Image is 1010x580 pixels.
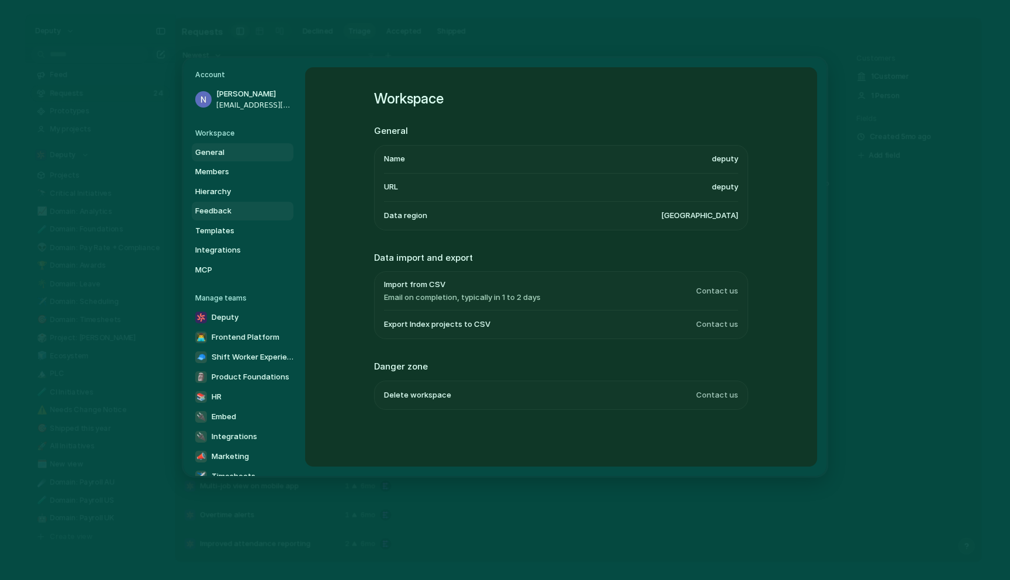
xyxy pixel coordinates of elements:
span: Email on completion, typically in 1 to 2 days [384,291,541,303]
span: Name [384,153,405,165]
span: Shift Worker Experience [212,351,296,363]
span: [PERSON_NAME] [216,88,291,100]
span: Members [195,166,270,178]
span: Import from CSV [384,279,541,291]
a: Integrations [192,241,293,260]
div: 🧢 [195,351,207,363]
a: [PERSON_NAME][EMAIL_ADDRESS][DOMAIN_NAME] [192,85,293,114]
h5: Manage teams [195,293,293,303]
a: Templates [192,221,293,240]
span: Timesheets [212,471,255,482]
span: Templates [195,225,270,236]
div: 📚 [195,391,207,403]
a: 🧢Shift Worker Experience [192,348,299,367]
h1: Workspace [374,88,748,109]
a: General [192,143,293,161]
span: Data region [384,210,427,222]
a: 👨‍💻Frontend Platform [192,328,299,347]
a: 📣Marketing [192,447,299,466]
a: 📚HR [192,388,299,406]
div: 🔌 [195,411,207,423]
span: Integrations [212,431,257,443]
span: URL [384,181,398,193]
h2: General [374,125,748,138]
div: 👨‍💻 [195,332,207,343]
span: General [195,146,270,158]
div: 🔌 [195,431,207,443]
span: Contact us [696,319,738,330]
a: ✈️Timesheets [192,467,299,486]
span: [EMAIL_ADDRESS][DOMAIN_NAME] [216,99,291,110]
a: 🗿Product Foundations [192,368,299,386]
h2: Danger zone [374,360,748,374]
span: Contact us [696,389,738,401]
a: MCP [192,260,293,279]
span: MCP [195,264,270,275]
span: Hierarchy [195,185,270,197]
span: Feedback [195,205,270,217]
a: 🔌Embed [192,408,299,426]
h5: Workspace [195,127,293,138]
span: Product Foundations [212,371,289,383]
a: Deputy [192,308,299,327]
span: Delete workspace [384,389,451,401]
span: Marketing [212,451,249,462]
span: Contact us [696,285,738,297]
div: 🗿 [195,371,207,383]
h5: Account [195,70,293,80]
a: 🔌Integrations [192,427,299,446]
h2: Data import and export [374,251,748,264]
span: [GEOGRAPHIC_DATA] [661,210,738,222]
a: Members [192,163,293,181]
span: deputy [712,153,738,165]
div: ✈️ [195,471,207,482]
a: Feedback [192,202,293,220]
span: deputy [712,181,738,193]
a: Hierarchy [192,182,293,201]
div: 📣 [195,451,207,462]
span: Deputy [212,312,238,323]
span: Export Index projects to CSV [384,319,490,330]
span: Frontend Platform [212,332,279,343]
span: Embed [212,411,236,423]
span: Integrations [195,244,270,256]
span: HR [212,391,222,403]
